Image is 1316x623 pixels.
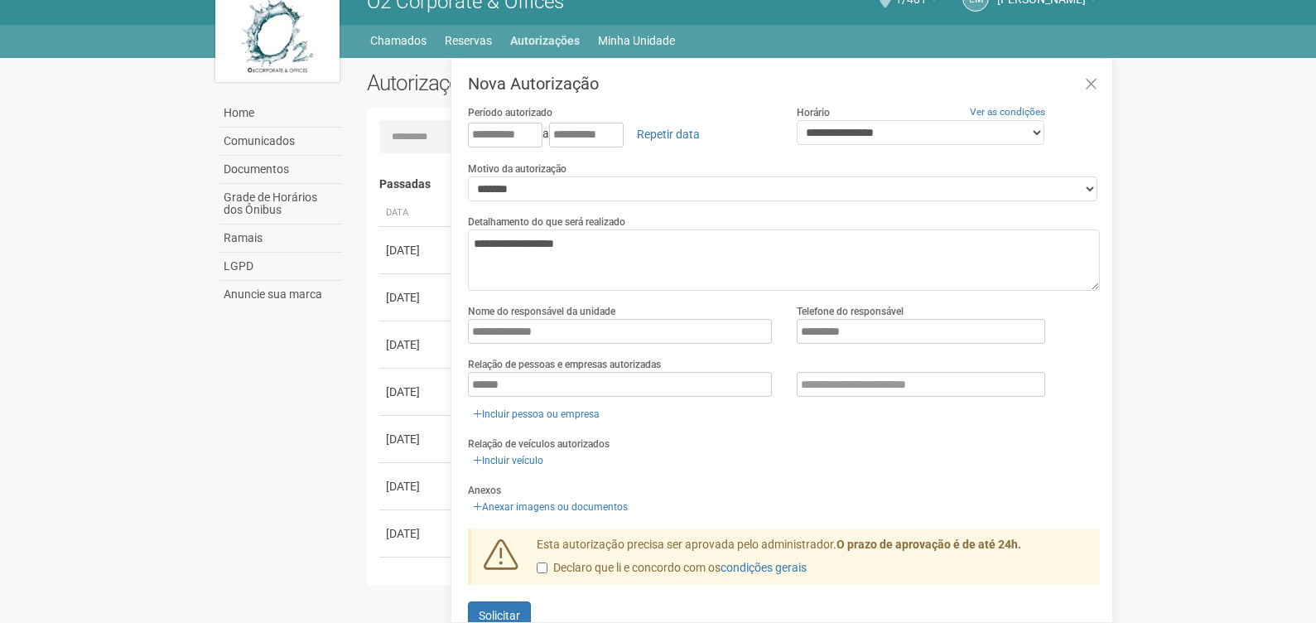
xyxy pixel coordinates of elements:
[468,483,501,498] label: Anexos
[386,525,447,542] div: [DATE]
[219,253,342,281] a: LGPD
[468,120,772,148] div: a
[219,225,342,253] a: Ramais
[445,29,492,52] a: Reservas
[386,336,447,353] div: [DATE]
[386,242,447,258] div: [DATE]
[219,281,342,308] a: Anuncie sua marca
[468,162,566,176] label: Motivo da autorização
[468,304,615,319] label: Nome do responsável da unidade
[386,478,447,495] div: [DATE]
[721,561,807,574] a: condições gerais
[219,156,342,184] a: Documentos
[468,437,610,452] label: Relação de veículos autorizados
[386,572,447,589] div: [DATE]
[970,106,1045,118] a: Ver as condições
[797,304,904,319] label: Telefone do responsável
[836,538,1021,551] strong: O prazo de aprovação é de até 24h.
[219,99,342,128] a: Home
[367,70,721,95] h2: Autorizações
[386,289,447,306] div: [DATE]
[626,120,711,148] a: Repetir data
[468,215,625,229] label: Detalhamento do que será realizado
[379,178,1089,191] h4: Passadas
[510,29,580,52] a: Autorizações
[386,384,447,400] div: [DATE]
[219,128,342,156] a: Comunicados
[370,29,427,52] a: Chamados
[537,560,807,577] label: Declaro que li e concordo com os
[468,357,661,372] label: Relação de pessoas e empresas autorizadas
[219,184,342,225] a: Grade de Horários dos Ônibus
[479,609,520,622] span: Solicitar
[524,537,1101,585] div: Esta autorização precisa ser aprovada pelo administrador.
[386,431,447,447] div: [DATE]
[468,452,548,470] a: Incluir veículo
[537,563,547,573] input: Declaro que li e concordo com oscondições gerais
[468,498,633,516] a: Anexar imagens ou documentos
[468,75,1100,92] h3: Nova Autorização
[379,200,454,227] th: Data
[468,105,552,120] label: Período autorizado
[468,405,605,423] a: Incluir pessoa ou empresa
[797,105,830,120] label: Horário
[598,29,675,52] a: Minha Unidade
